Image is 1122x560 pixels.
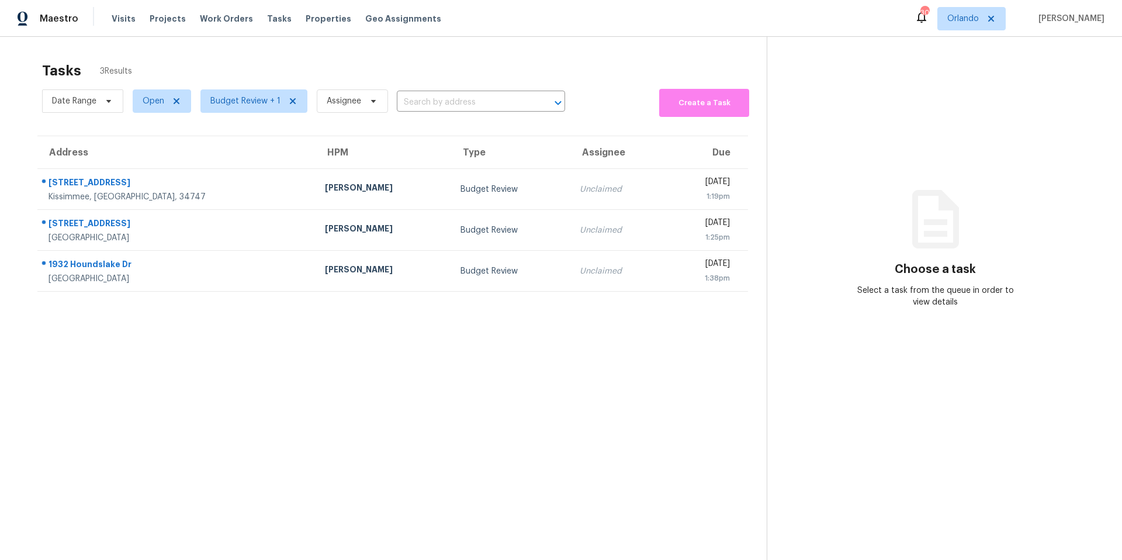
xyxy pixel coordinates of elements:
span: Visits [112,13,136,25]
div: [PERSON_NAME] [325,223,442,237]
div: 1932 Houndslake Dr [49,258,306,273]
div: [PERSON_NAME] [325,264,442,278]
span: Date Range [52,95,96,107]
span: Projects [150,13,186,25]
th: Due [666,136,748,169]
div: [GEOGRAPHIC_DATA] [49,273,306,285]
div: [STREET_ADDRESS] [49,217,306,232]
div: [GEOGRAPHIC_DATA] [49,232,306,244]
div: Budget Review [460,265,561,277]
div: Budget Review [460,224,561,236]
span: Orlando [947,13,979,25]
div: [DATE] [675,217,730,231]
div: Kissimmee, [GEOGRAPHIC_DATA], 34747 [49,191,306,203]
span: Properties [306,13,351,25]
th: Type [451,136,570,169]
th: Assignee [570,136,666,169]
span: 3 Results [100,65,132,77]
div: Select a task from the queue in order to view details [851,285,1020,308]
span: Work Orders [200,13,253,25]
input: Search by address [397,94,532,112]
span: Budget Review + 1 [210,95,280,107]
div: 1:25pm [675,231,730,243]
h2: Tasks [42,65,81,77]
div: [DATE] [675,176,730,191]
span: [PERSON_NAME] [1034,13,1104,25]
h3: Choose a task [895,264,976,275]
div: Unclaimed [580,224,656,236]
span: Tasks [267,15,292,23]
th: HPM [316,136,451,169]
div: 30 [920,7,929,19]
span: Maestro [40,13,78,25]
div: [PERSON_NAME] [325,182,442,196]
div: [STREET_ADDRESS] [49,177,306,191]
span: Assignee [327,95,361,107]
div: 1:38pm [675,272,730,284]
div: 1:19pm [675,191,730,202]
button: Create a Task [659,89,749,117]
button: Open [550,95,566,111]
div: [DATE] [675,258,730,272]
div: Unclaimed [580,184,656,195]
span: Create a Task [665,96,743,110]
div: Unclaimed [580,265,656,277]
span: Open [143,95,164,107]
div: Budget Review [460,184,561,195]
th: Address [37,136,316,169]
span: Geo Assignments [365,13,441,25]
